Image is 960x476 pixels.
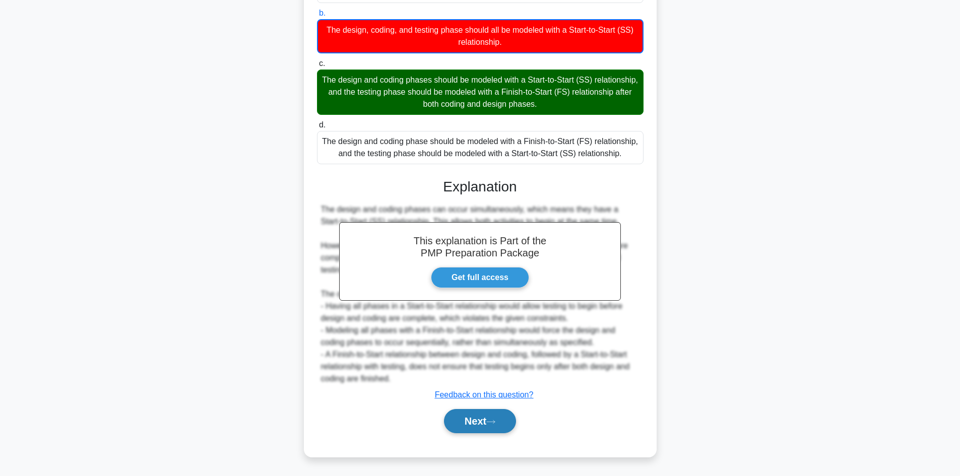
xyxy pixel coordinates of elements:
[317,19,644,53] div: The design, coding, and testing phase should all be modeled with a Start-to-Start (SS) relationship.
[431,267,529,288] a: Get full access
[321,203,639,385] div: The design and coding phases can occur simultaneously, which means they have a Start-to-Start (SS...
[319,120,326,129] span: d.
[317,131,644,164] div: The design and coding phase should be modeled with a Finish-to-Start (FS) relationship, and the t...
[319,9,326,17] span: b.
[319,59,325,67] span: c.
[317,70,644,115] div: The design and coding phases should be modeled with a Start-to-Start (SS) relationship, and the t...
[435,390,534,399] a: Feedback on this question?
[444,409,516,433] button: Next
[323,178,637,195] h3: Explanation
